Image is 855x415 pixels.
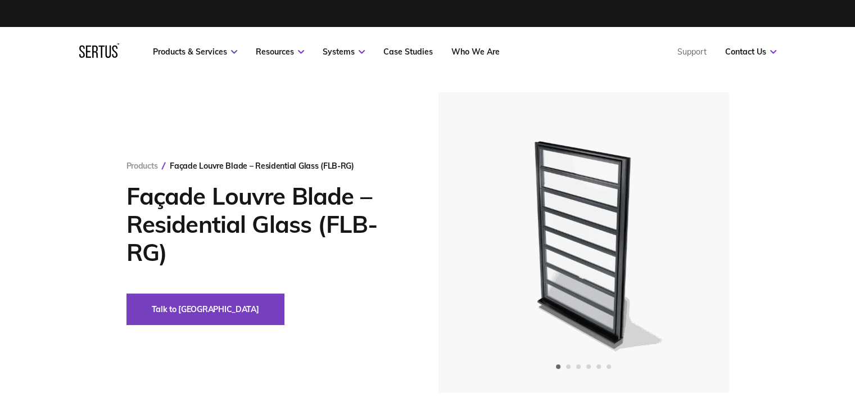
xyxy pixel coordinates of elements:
span: Go to slide 6 [607,364,611,369]
a: Contact Us [725,47,776,57]
a: Systems [323,47,365,57]
a: Products & Services [153,47,237,57]
iframe: Chat Widget [799,361,855,415]
a: Support [677,47,707,57]
a: Products [126,161,158,171]
button: Talk to [GEOGRAPHIC_DATA] [126,294,284,325]
span: Go to slide 5 [596,364,601,369]
a: Resources [256,47,304,57]
span: Go to slide 2 [566,364,571,369]
a: Case Studies [383,47,433,57]
span: Go to slide 4 [586,364,591,369]
h1: Façade Louvre Blade – Residential Glass (FLB-RG) [126,182,405,267]
a: Who We Are [451,47,500,57]
span: Go to slide 3 [576,364,581,369]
